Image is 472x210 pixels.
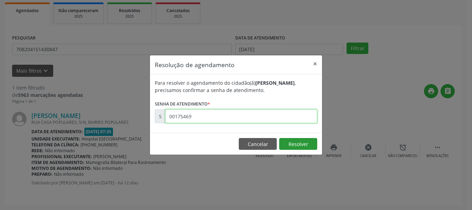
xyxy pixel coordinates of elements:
[155,60,235,69] h5: Resolução de agendamento
[308,55,322,72] button: Close
[155,109,166,123] div: S
[255,80,295,86] b: [PERSON_NAME]
[155,79,317,94] div: Para resolver o agendamento do cidadão(ã) , precisamos confirmar a senha de atendimento.
[239,138,277,150] button: Cancelar
[279,138,317,150] button: Resolver
[155,99,210,109] label: Senha de atendimento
